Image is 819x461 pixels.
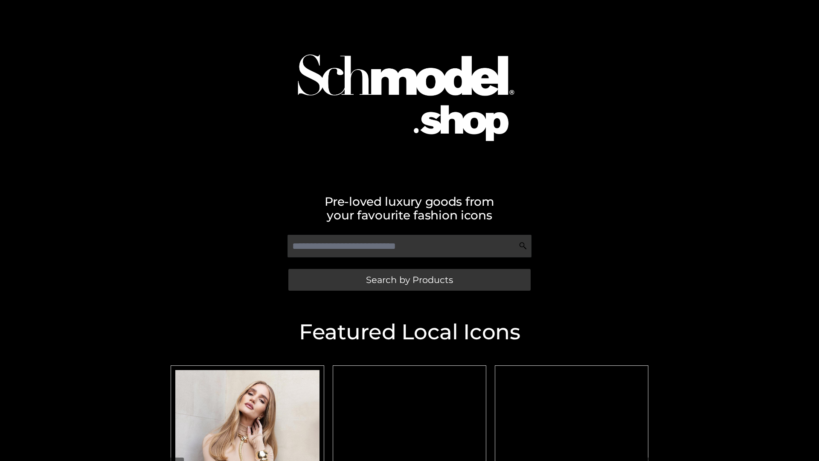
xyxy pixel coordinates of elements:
h2: Pre-loved luxury goods from your favourite fashion icons [166,195,653,222]
span: Search by Products [366,275,453,284]
img: Search Icon [519,242,527,250]
a: Search by Products [288,269,531,291]
h2: Featured Local Icons​ [166,321,653,343]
